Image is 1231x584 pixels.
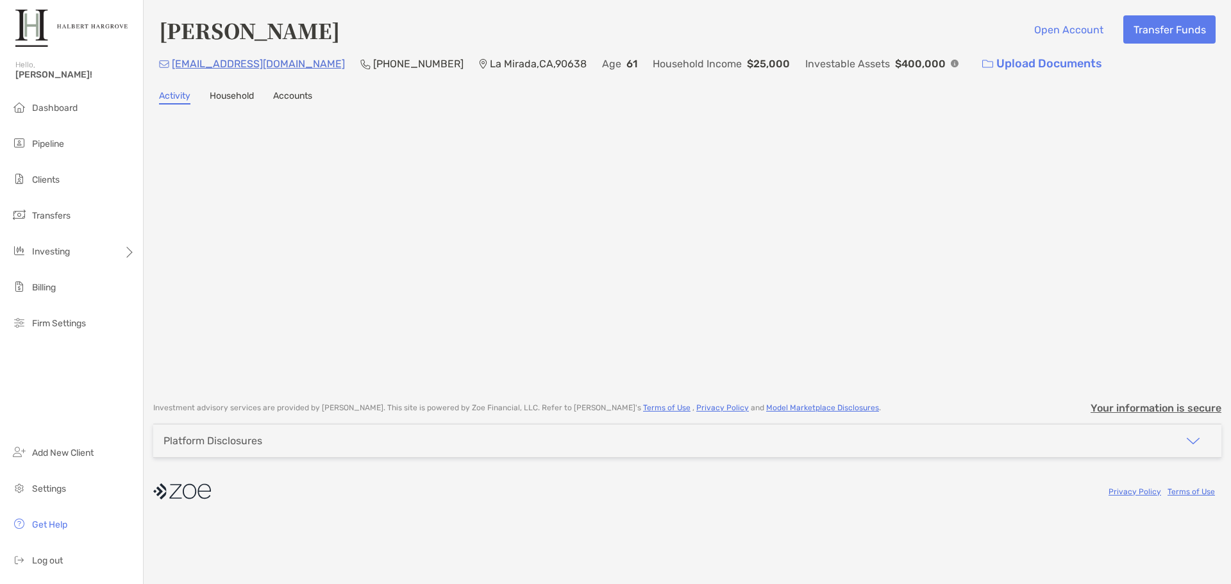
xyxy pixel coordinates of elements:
img: billing icon [12,279,27,294]
img: Email Icon [159,60,169,68]
a: Household [210,90,254,104]
img: Info Icon [951,60,959,67]
div: Platform Disclosures [163,435,262,447]
span: Investing [32,246,70,257]
img: add_new_client icon [12,444,27,460]
p: Your information is secure [1091,402,1221,414]
p: $400,000 [895,56,946,72]
p: Household Income [653,56,742,72]
img: icon arrow [1185,433,1201,449]
span: [PERSON_NAME]! [15,69,135,80]
a: Terms of Use [643,403,691,412]
img: button icon [982,60,993,69]
img: clients icon [12,171,27,187]
span: Settings [32,483,66,494]
p: Investment advisory services are provided by [PERSON_NAME] . This site is powered by Zoe Financia... [153,403,881,413]
img: company logo [153,477,211,506]
button: Open Account [1024,15,1113,44]
span: Log out [32,555,63,566]
p: Age [602,56,621,72]
span: Pipeline [32,138,64,149]
a: Privacy Policy [696,403,749,412]
img: Phone Icon [360,59,371,69]
span: Billing [32,282,56,293]
p: [EMAIL_ADDRESS][DOMAIN_NAME] [172,56,345,72]
span: Dashboard [32,103,78,113]
img: settings icon [12,480,27,496]
img: get-help icon [12,516,27,531]
img: Location Icon [479,59,487,69]
a: Upload Documents [974,50,1110,78]
span: Transfers [32,210,71,221]
a: Privacy Policy [1109,487,1161,496]
img: pipeline icon [12,135,27,151]
p: La Mirada , CA , 90638 [490,56,587,72]
img: firm-settings icon [12,315,27,330]
img: logout icon [12,552,27,567]
img: transfers icon [12,207,27,222]
span: Firm Settings [32,318,86,329]
a: Activity [159,90,190,104]
span: Clients [32,174,60,185]
h4: [PERSON_NAME] [159,15,340,45]
a: Terms of Use [1168,487,1215,496]
img: investing icon [12,243,27,258]
p: [PHONE_NUMBER] [373,56,464,72]
span: Add New Client [32,447,94,458]
a: Model Marketplace Disclosures [766,403,879,412]
img: dashboard icon [12,99,27,115]
span: Get Help [32,519,67,530]
p: Investable Assets [805,56,890,72]
a: Accounts [273,90,312,104]
img: Zoe Logo [15,5,128,51]
button: Transfer Funds [1123,15,1216,44]
p: 61 [626,56,637,72]
p: $25,000 [747,56,790,72]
